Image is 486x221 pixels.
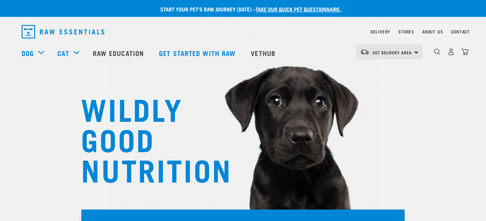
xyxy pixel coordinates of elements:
img: home-icon-1@2x.png [434,49,440,55]
span: Set Delivery Area [373,51,412,54]
a: Cat [57,48,69,58]
a: Stores [398,30,414,33]
a: Contact [451,30,470,33]
img: van-moving.png [360,49,369,55]
a: Delivery [371,30,390,33]
nav: dropdown navigation [16,22,470,41]
img: user.png [448,48,455,55]
a: Vethub [244,39,284,66]
img: home-icon@2x.png [461,48,468,55]
a: Get started with Raw [152,39,244,66]
h1: WILDLY GOOD NUTRITION [81,93,216,184]
a: take our quick pet questionnaire. [255,7,341,10]
a: Raw Education [86,39,152,66]
img: Raw Essentials Logo [22,25,104,38]
a: Dog [22,48,34,58]
a: About Us [422,30,443,33]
